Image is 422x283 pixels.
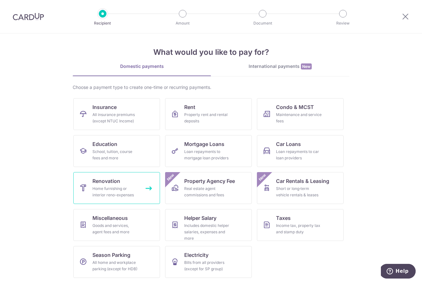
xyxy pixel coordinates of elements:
[92,149,138,161] div: School, tuition, course fees and more
[73,172,160,204] a: RenovationHome furnishing or interior reno-expenses
[184,185,230,198] div: Real estate agent commissions and fees
[381,264,416,280] iframe: Opens a widget where you can find more information
[257,172,344,204] a: Car Rentals & LeasingShort or long‑term vehicle rentals & leasesNew
[276,149,322,161] div: Loan repayments to car loan providers
[165,209,252,241] a: Helper SalaryIncludes domestic helper salaries, expenses and more
[276,214,291,222] span: Taxes
[92,259,138,272] div: All home and workplace parking (except for HDB)
[257,209,344,241] a: TaxesIncome tax, property tax and stamp duty
[165,172,176,183] span: New
[276,103,314,111] span: Condo & MCST
[165,172,252,204] a: Property Agency FeeReal estate agent commissions and feesNew
[211,63,349,70] div: International payments
[257,172,268,183] span: New
[15,4,28,10] span: Help
[159,20,206,26] p: Amount
[239,20,286,26] p: Document
[257,135,344,167] a: Car LoansLoan repayments to car loan providers
[165,135,252,167] a: Mortgage LoansLoan repayments to mortgage loan providers
[165,246,252,278] a: ElectricityBills from all providers (except for SP group)
[301,63,312,69] span: New
[73,246,160,278] a: Season ParkingAll home and workplace parking (except for HDB)
[257,98,344,130] a: Condo & MCSTMaintenance and service fees
[184,251,208,259] span: Electricity
[13,13,44,20] img: CardUp
[92,222,138,235] div: Goods and services, agent fees and more
[184,149,230,161] div: Loan repayments to mortgage loan providers
[73,63,211,69] div: Domestic payments
[276,185,322,198] div: Short or long‑term vehicle rentals & leases
[184,259,230,272] div: Bills from all providers (except for SP group)
[92,177,120,185] span: Renovation
[92,185,138,198] div: Home furnishing or interior reno-expenses
[92,251,130,259] span: Season Parking
[184,140,224,148] span: Mortgage Loans
[73,209,160,241] a: MiscellaneousGoods and services, agent fees and more
[73,84,349,91] div: Choose a payment type to create one-time or recurring payments.
[73,98,160,130] a: InsuranceAll insurance premiums (except NTUC Income)
[73,135,160,167] a: EducationSchool, tuition, course fees and more
[92,140,117,148] span: Education
[79,20,126,26] p: Recipient
[276,222,322,235] div: Income tax, property tax and stamp duty
[184,222,230,242] div: Includes domestic helper salaries, expenses and more
[276,140,301,148] span: Car Loans
[184,177,235,185] span: Property Agency Fee
[184,112,230,124] div: Property rent and rental deposits
[184,214,216,222] span: Helper Salary
[276,177,329,185] span: Car Rentals & Leasing
[92,214,128,222] span: Miscellaneous
[165,98,252,130] a: RentProperty rent and rental deposits
[92,103,117,111] span: Insurance
[92,112,138,124] div: All insurance premiums (except NTUC Income)
[276,112,322,124] div: Maintenance and service fees
[73,47,349,58] h4: What would you like to pay for?
[319,20,367,26] p: Review
[184,103,195,111] span: Rent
